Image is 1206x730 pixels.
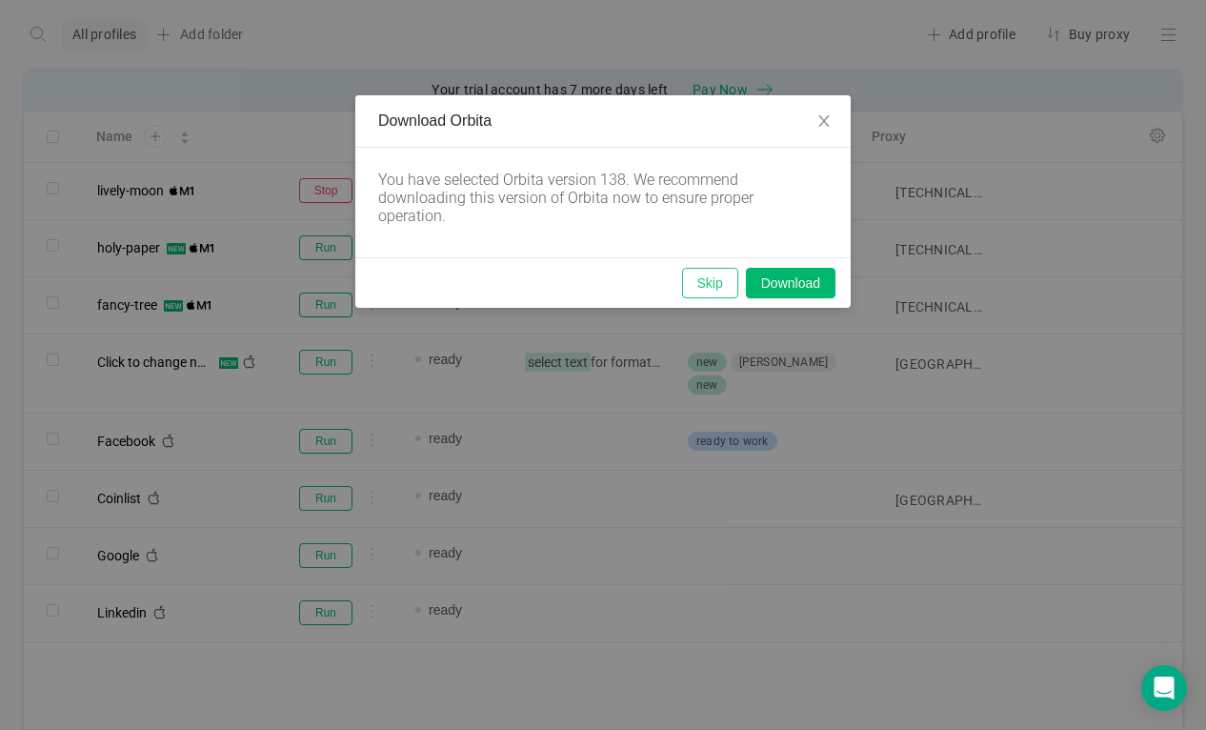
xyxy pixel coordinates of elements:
[816,113,832,129] i: icon: close
[746,268,835,298] button: Download
[1141,665,1187,711] div: Open Intercom Messenger
[378,111,828,132] div: Download Orbita
[797,95,851,149] button: Close
[378,171,797,225] div: You have selected Orbita version 138. We recommend downloading this version of Orbita now to ensu...
[682,268,738,298] button: Skip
